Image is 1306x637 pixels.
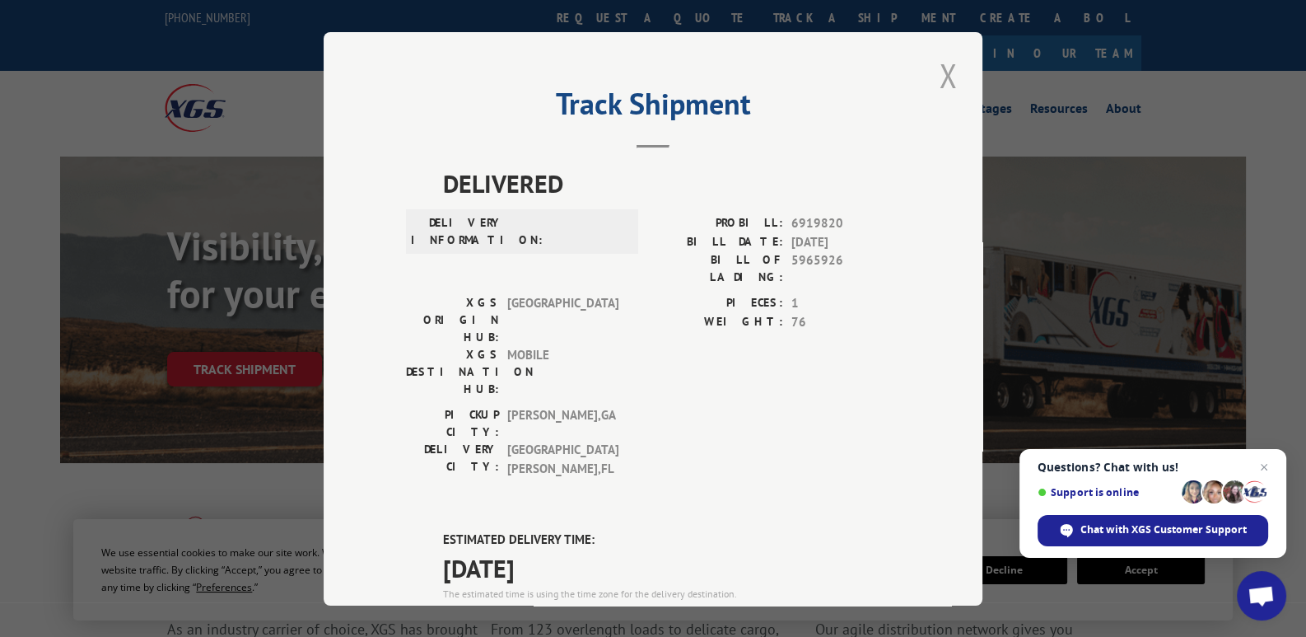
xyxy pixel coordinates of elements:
[653,232,783,251] label: BILL DATE:
[443,531,900,550] label: ESTIMATED DELIVERY TIME:
[653,294,783,313] label: PIECES:
[1237,571,1286,621] a: Open chat
[1038,461,1268,474] span: Questions? Chat with us!
[653,312,783,331] label: WEIGHT:
[507,406,618,441] span: [PERSON_NAME] , GA
[507,294,618,346] span: [GEOGRAPHIC_DATA]
[406,406,499,441] label: PICKUP CITY:
[791,251,900,286] span: 5965926
[791,232,900,251] span: [DATE]
[791,312,900,331] span: 76
[653,251,783,286] label: BILL OF LADING:
[507,346,618,398] span: MOBILE
[406,92,900,124] h2: Track Shipment
[1038,486,1176,499] span: Support is online
[443,165,900,202] span: DELIVERED
[653,214,783,233] label: PROBILL:
[443,586,900,601] div: The estimated time is using the time zone for the delivery destination.
[406,346,499,398] label: XGS DESTINATION HUB:
[934,53,962,98] button: Close modal
[1038,515,1268,546] span: Chat with XGS Customer Support
[791,294,900,313] span: 1
[507,441,618,478] span: [GEOGRAPHIC_DATA][PERSON_NAME] , FL
[443,549,900,586] span: [DATE]
[406,441,499,478] label: DELIVERY CITY:
[411,214,504,249] label: DELIVERY INFORMATION:
[406,294,499,346] label: XGS ORIGIN HUB:
[791,214,900,233] span: 6919820
[1080,522,1247,537] span: Chat with XGS Customer Support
